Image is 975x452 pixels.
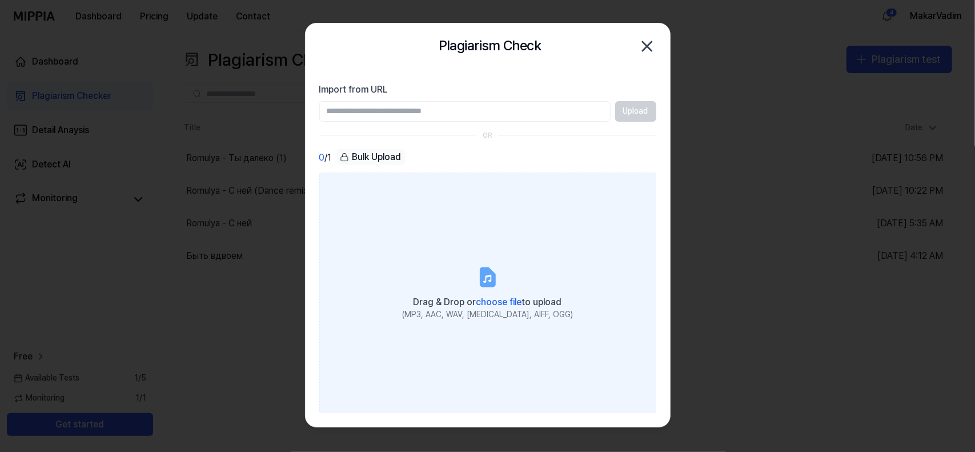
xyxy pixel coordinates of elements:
button: Bulk Upload [336,149,405,166]
h2: Plagiarism Check [439,35,541,57]
div: Bulk Upload [336,149,405,165]
span: choose file [476,297,522,307]
div: / 1 [319,149,332,166]
div: (MP3, AAC, WAV, [MEDICAL_DATA], AIFF, OGG) [402,309,573,321]
label: Import from URL [319,83,656,97]
div: OR [483,131,492,141]
span: Drag & Drop or to upload [414,297,562,307]
span: 0 [319,151,325,165]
